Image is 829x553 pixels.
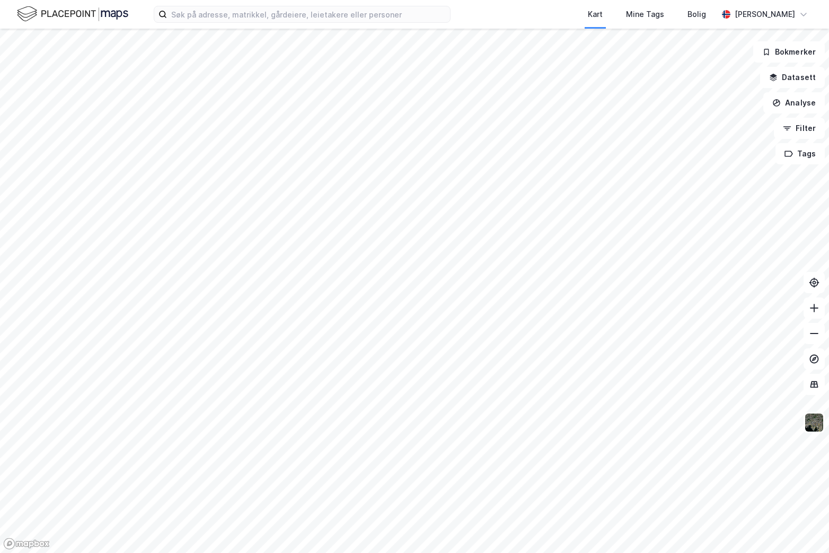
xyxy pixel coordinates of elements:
[687,8,706,21] div: Bolig
[588,8,603,21] div: Kart
[17,5,128,23] img: logo.f888ab2527a4732fd821a326f86c7f29.svg
[167,6,450,22] input: Søk på adresse, matrikkel, gårdeiere, leietakere eller personer
[776,502,829,553] iframe: Chat Widget
[776,502,829,553] div: Kontrollprogram for chat
[626,8,664,21] div: Mine Tags
[735,8,795,21] div: [PERSON_NAME]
